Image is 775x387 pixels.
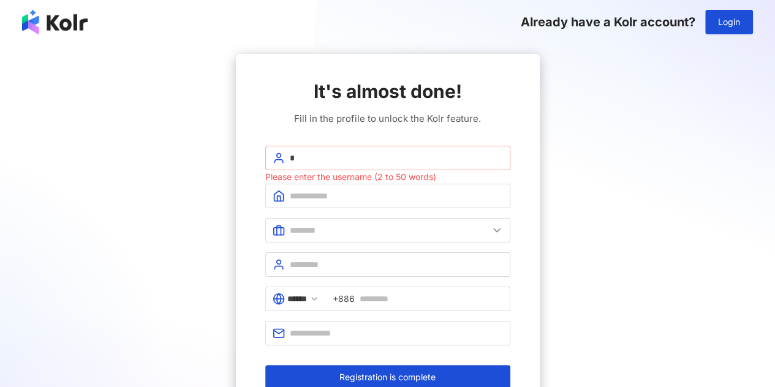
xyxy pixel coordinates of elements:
[294,111,481,126] span: Fill in the profile to unlock the Kolr feature.
[333,292,355,306] span: +886
[22,10,88,34] img: logo
[521,15,695,29] span: Already have a Kolr account?
[339,372,436,382] span: Registration is complete
[705,10,753,34] button: Login
[314,78,462,104] span: It's almost done!
[265,170,510,184] div: Please enter the username (2 to 50 words)
[718,17,740,27] span: Login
